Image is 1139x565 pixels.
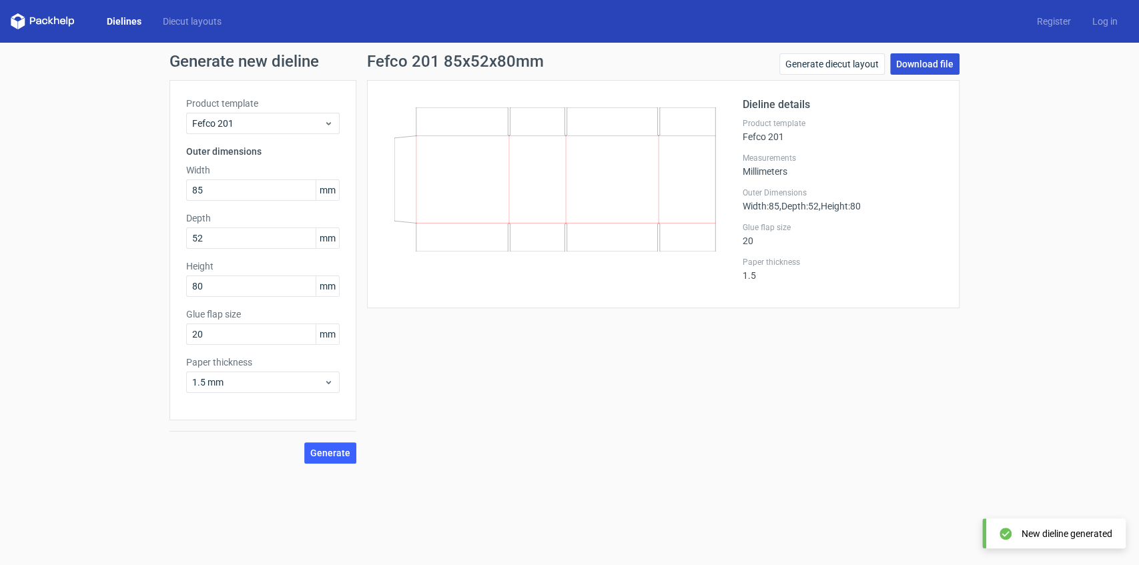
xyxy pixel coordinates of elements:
[186,145,340,158] h3: Outer dimensions
[743,187,943,198] label: Outer Dimensions
[316,228,339,248] span: mm
[186,211,340,225] label: Depth
[743,153,943,163] label: Measurements
[316,324,339,344] span: mm
[743,222,943,246] div: 20
[743,201,779,211] span: Width : 85
[1082,15,1128,28] a: Log in
[779,53,885,75] a: Generate diecut layout
[743,118,943,142] div: Fefco 201
[96,15,152,28] a: Dielines
[743,222,943,233] label: Glue flap size
[819,201,861,211] span: , Height : 80
[367,53,544,69] h1: Fefco 201 85x52x80mm
[316,276,339,296] span: mm
[743,257,943,267] label: Paper thickness
[186,356,340,369] label: Paper thickness
[890,53,960,75] a: Download file
[186,308,340,321] label: Glue flap size
[743,97,943,113] h2: Dieline details
[169,53,970,69] h1: Generate new dieline
[1022,527,1112,540] div: New dieline generated
[779,201,819,211] span: , Depth : 52
[152,15,232,28] a: Diecut layouts
[310,448,350,458] span: Generate
[192,376,324,389] span: 1.5 mm
[743,118,943,129] label: Product template
[316,180,339,200] span: mm
[1026,15,1082,28] a: Register
[192,117,324,130] span: Fefco 201
[304,442,356,464] button: Generate
[186,163,340,177] label: Width
[743,153,943,177] div: Millimeters
[186,97,340,110] label: Product template
[743,257,943,281] div: 1.5
[186,259,340,273] label: Height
